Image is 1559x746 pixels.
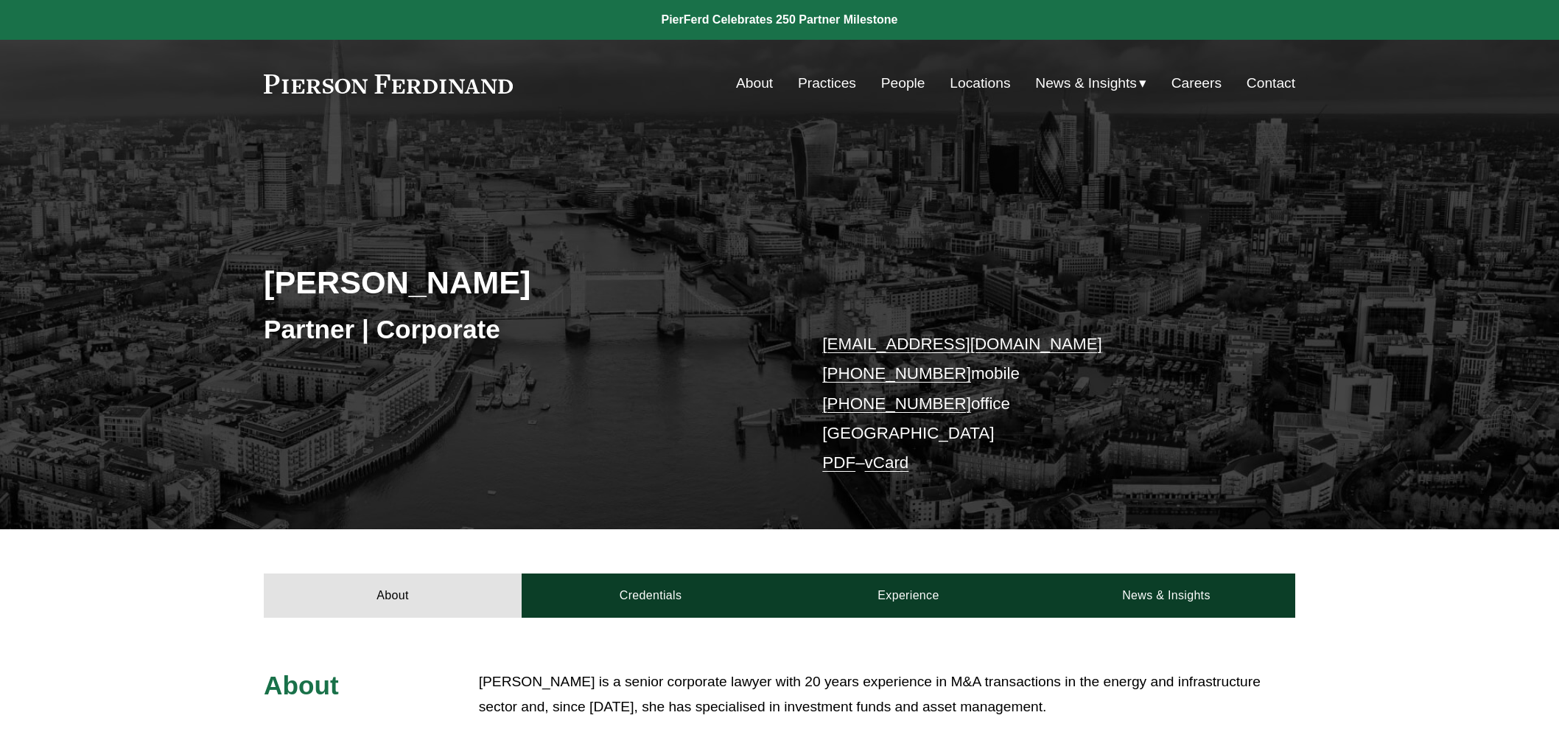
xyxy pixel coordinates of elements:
span: About [264,671,339,700]
a: Contact [1247,69,1295,97]
a: Locations [950,69,1010,97]
p: [PERSON_NAME] is a senior corporate lawyer with 20 years experience in M&A transactions in the en... [479,669,1295,720]
a: Experience [779,574,1037,618]
h2: [PERSON_NAME] [264,263,779,301]
a: Practices [798,69,856,97]
a: [PHONE_NUMBER] [822,394,971,413]
a: About [736,69,773,97]
a: folder dropdown [1035,69,1146,97]
p: mobile office [GEOGRAPHIC_DATA] – [822,330,1252,478]
a: About [264,574,522,618]
a: PDF [822,453,855,472]
a: [EMAIL_ADDRESS][DOMAIN_NAME] [822,335,1101,353]
a: [PHONE_NUMBER] [822,364,971,383]
a: News & Insights [1037,574,1295,618]
a: vCard [865,453,909,472]
a: Careers [1171,69,1222,97]
h3: Partner | Corporate [264,313,779,346]
a: Credentials [522,574,779,618]
span: News & Insights [1035,71,1137,97]
a: People [881,69,925,97]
